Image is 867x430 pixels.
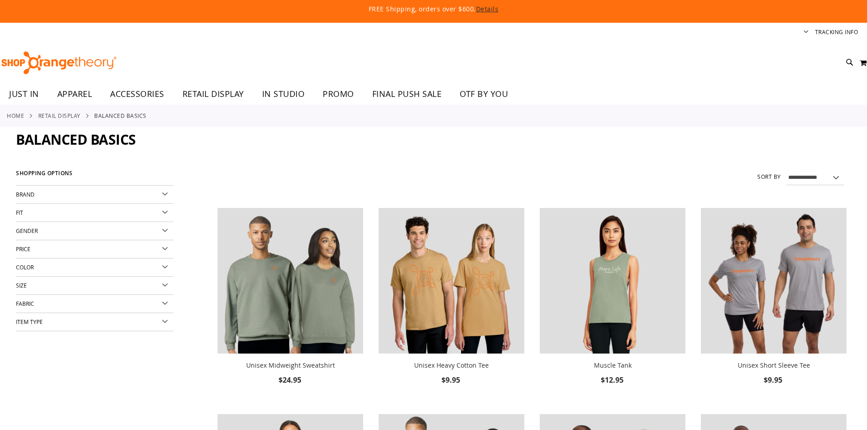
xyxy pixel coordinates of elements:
[16,166,173,186] strong: Shopping Options
[218,208,363,354] img: Unisex Midweight Sweatshirt
[540,208,685,354] img: Muscle Tank
[16,318,43,325] span: Item Type
[246,361,335,369] a: Unisex Midweight Sweatshirt
[16,282,27,289] span: Size
[379,208,524,355] a: Unisex Heavy Cotton Tee
[535,203,690,410] div: product
[16,240,173,258] div: Price
[414,361,489,369] a: Unisex Heavy Cotton Tee
[16,263,34,271] span: Color
[16,295,173,313] div: Fabric
[594,361,632,369] a: Muscle Tank
[701,208,847,354] img: Unisex Short Sleeve Tee
[253,84,314,105] a: IN STUDIO
[16,130,136,149] span: BALANCED BASICS
[738,361,810,369] a: Unisex Short Sleeve Tee
[7,111,24,120] a: Home
[441,375,461,385] span: $9.95
[460,84,508,104] span: OTF BY YOU
[451,84,517,105] a: OTF BY YOU
[262,84,305,104] span: IN STUDIO
[213,203,368,410] div: product
[540,208,685,355] a: Muscle Tank
[16,300,34,307] span: Fabric
[601,375,625,385] span: $12.95
[476,5,499,13] a: Details
[101,84,173,105] a: ACCESSORIES
[16,204,173,222] div: Fit
[16,258,173,277] div: Color
[16,186,173,204] div: Brand
[757,173,781,181] label: Sort By
[94,111,147,120] strong: BALANCED BASICS
[110,84,164,104] span: ACCESSORIES
[764,375,784,385] span: $9.95
[57,84,92,104] span: APPAREL
[161,5,707,14] p: FREE Shipping, orders over $600.
[279,375,303,385] span: $24.95
[16,245,30,253] span: Price
[16,191,35,198] span: Brand
[314,84,363,105] a: PROMO
[696,203,851,410] div: product
[374,203,529,410] div: product
[804,28,808,37] button: Account menu
[9,84,39,104] span: JUST IN
[16,227,38,234] span: Gender
[701,208,847,355] a: Unisex Short Sleeve Tee
[372,84,442,104] span: FINAL PUSH SALE
[379,208,524,354] img: Unisex Heavy Cotton Tee
[16,209,23,216] span: Fit
[815,28,858,36] a: Tracking Info
[16,313,173,331] div: Item Type
[183,84,244,104] span: RETAIL DISPLAY
[218,208,363,355] a: Unisex Midweight Sweatshirt
[16,277,173,295] div: Size
[323,84,354,104] span: PROMO
[48,84,101,105] a: APPAREL
[363,84,451,105] a: FINAL PUSH SALE
[16,222,173,240] div: Gender
[38,111,81,120] a: RETAIL DISPLAY
[173,84,253,104] a: RETAIL DISPLAY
